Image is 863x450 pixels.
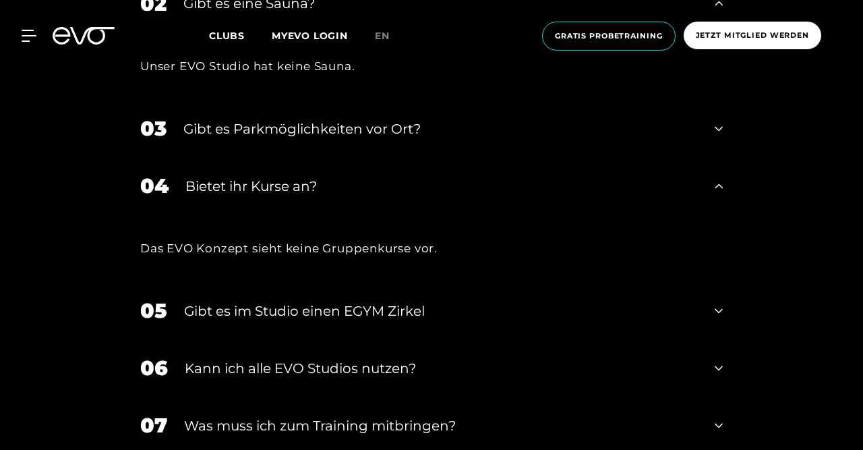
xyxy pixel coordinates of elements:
div: Gibt es Parkmöglichkeiten vor Ort? [183,119,698,139]
span: en [375,30,390,42]
div: Bietet ihr Kurse an? [185,176,698,196]
div: Kann ich alle EVO Studios nutzen? [185,358,698,378]
div: Gibt es im Studio einen EGYM Zirkel [184,301,698,321]
a: Clubs [209,29,272,42]
div: 06 [140,353,168,383]
a: MYEVO LOGIN [272,30,348,42]
span: Gratis Probetraining [555,30,663,42]
div: 04 [140,171,169,201]
a: Jetzt Mitglied werden [680,22,825,51]
div: 05 [140,296,167,326]
a: Gratis Probetraining [538,22,680,51]
a: en [375,28,406,44]
span: Clubs [209,30,245,42]
div: 03 [140,113,167,144]
div: Das EVO Konzept sieht keine Gruppenkurse vor. [140,237,723,259]
span: Jetzt Mitglied werden [696,30,809,41]
div: Was muss ich zum Training mitbringen? [184,416,698,436]
div: 07 [140,410,167,441]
